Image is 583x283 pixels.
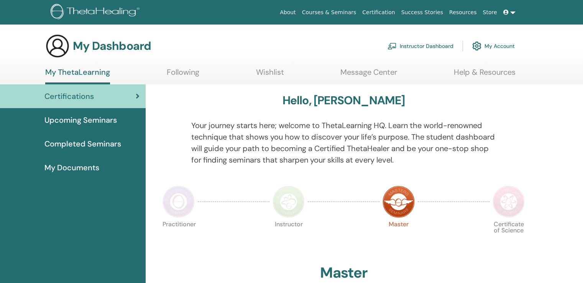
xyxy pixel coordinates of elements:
h3: Hello, [PERSON_NAME] [282,94,405,107]
img: generic-user-icon.jpg [45,34,70,58]
img: Master [383,186,415,218]
span: Certifications [44,90,94,102]
a: Resources [446,5,480,20]
a: Courses & Seminars [299,5,360,20]
p: Your journey starts here; welcome to ThetaLearning HQ. Learn the world-renowned technique that sh... [191,120,496,166]
p: Master [383,221,415,253]
p: Certificate of Science [493,221,525,253]
p: Instructor [273,221,305,253]
h2: Master [320,264,368,282]
img: chalkboard-teacher.svg [388,43,397,49]
a: Store [480,5,500,20]
a: My ThetaLearning [45,67,110,84]
a: Wishlist [256,67,284,82]
img: Practitioner [163,186,195,218]
a: Message Center [340,67,397,82]
a: Success Stories [398,5,446,20]
img: cog.svg [472,39,481,53]
span: My Documents [44,162,99,173]
a: Following [167,67,199,82]
a: Certification [359,5,398,20]
h3: My Dashboard [73,39,151,53]
img: logo.png [51,4,142,21]
a: My Account [472,38,515,54]
span: Upcoming Seminars [44,114,117,126]
a: Help & Resources [454,67,516,82]
img: Instructor [273,186,305,218]
img: Certificate of Science [493,186,525,218]
a: About [277,5,299,20]
p: Practitioner [163,221,195,253]
a: Instructor Dashboard [388,38,453,54]
span: Completed Seminars [44,138,121,150]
